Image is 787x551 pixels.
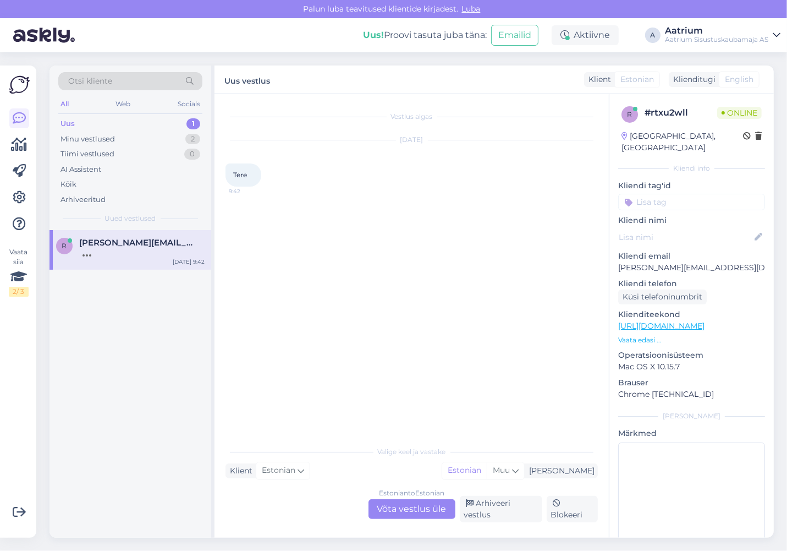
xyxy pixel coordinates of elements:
div: Proovi tasuta juba täna: [363,29,487,42]
div: A [645,28,661,43]
p: Märkmed [618,428,765,439]
div: [DATE] 9:42 [173,258,205,266]
p: Chrome [TECHNICAL_ID] [618,389,765,400]
span: Estonian [620,74,654,85]
p: Kliendi tag'id [618,180,765,192]
div: Arhiveeri vestlus [460,496,542,522]
p: Vaata edasi ... [618,335,765,345]
div: Valige keel ja vastake [225,447,598,457]
span: Tere [233,171,247,179]
div: [GEOGRAPHIC_DATA], [GEOGRAPHIC_DATA] [621,130,743,154]
a: AatriumAatrium Sisustuskaubamaja AS [665,26,780,44]
div: 2 [185,134,200,145]
div: 1 [186,118,200,129]
div: Arhiveeritud [60,194,106,205]
div: Estonian to Estonian [379,488,444,498]
span: Otsi kliente [68,75,112,87]
span: Uued vestlused [105,214,156,223]
div: AI Assistent [60,164,101,175]
div: Kliendi info [618,163,765,173]
div: # rtxu2wll [645,106,717,119]
button: Emailid [491,25,538,46]
p: Klienditeekond [618,309,765,320]
div: [DATE] [225,135,598,145]
div: Minu vestlused [60,134,115,145]
p: Kliendi email [618,250,765,262]
div: Aatrium [665,26,768,35]
div: Vestlus algas [225,112,598,122]
label: Uus vestlus [224,72,270,87]
div: [PERSON_NAME] [618,411,765,421]
p: Kliendi telefon [618,278,765,290]
span: 9:42 [229,187,270,195]
p: Kliendi nimi [618,215,765,226]
div: Aktiivne [552,25,619,45]
div: Uus [60,118,75,129]
div: Aatrium Sisustuskaubamaja AS [665,35,768,44]
div: Klienditugi [669,74,716,85]
div: Web [114,97,133,111]
span: Muu [493,465,510,475]
div: [PERSON_NAME] [525,465,595,477]
div: Estonian [442,462,487,479]
div: 2 / 3 [9,287,29,297]
p: Operatsioonisüsteem [618,350,765,361]
div: Klient [584,74,611,85]
div: Blokeeri [547,496,598,522]
a: [URL][DOMAIN_NAME] [618,321,705,331]
input: Lisa nimi [619,231,752,243]
span: r [62,242,67,250]
img: Askly Logo [9,74,30,95]
div: 0 [184,149,200,160]
span: raul.pihlak@gmail.com [79,238,194,248]
b: Uus! [363,30,384,40]
div: Võta vestlus üle [368,499,455,519]
div: All [58,97,71,111]
div: Klient [225,465,252,477]
div: Tiimi vestlused [60,149,114,160]
div: Vaata siia [9,247,29,297]
input: Lisa tag [618,194,765,210]
p: [PERSON_NAME][EMAIL_ADDRESS][DOMAIN_NAME] [618,262,765,274]
span: Estonian [262,465,295,477]
span: Luba [459,4,484,14]
div: Küsi telefoninumbrit [618,290,707,304]
p: Brauser [618,377,765,389]
span: Online [717,107,762,119]
div: Socials [175,97,202,111]
span: English [725,74,753,85]
span: r [628,110,632,118]
p: Mac OS X 10.15.7 [618,361,765,373]
div: Kõik [60,179,76,190]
